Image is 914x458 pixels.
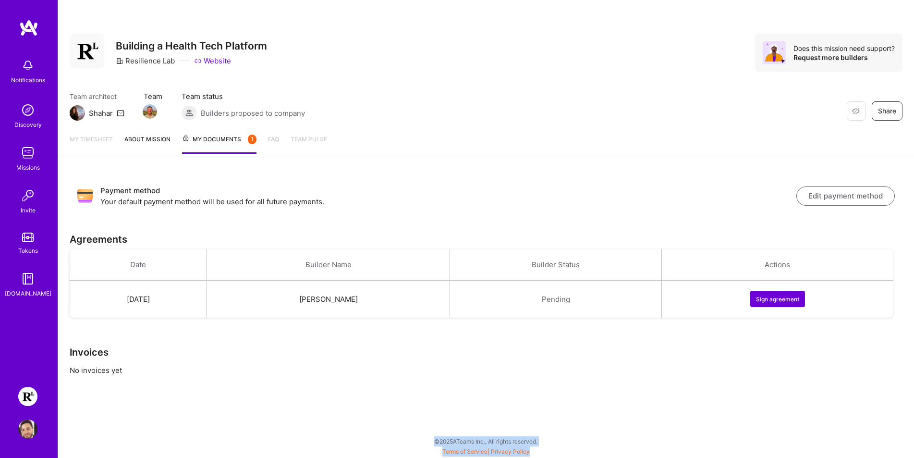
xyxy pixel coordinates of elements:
[207,281,450,318] td: [PERSON_NAME]
[491,448,530,455] a: Privacy Policy
[70,91,124,101] span: Team architect
[750,291,805,307] button: Sign agreement
[194,56,231,66] a: Website
[144,91,162,101] span: Team
[18,387,37,406] img: Resilience Lab: Building a Health Tech Platform
[291,136,327,143] span: Team Pulse
[248,135,256,144] div: 1
[143,104,157,119] img: Team Member Avatar
[796,186,895,206] button: Edit payment method
[201,108,305,118] span: Builders proposed to company
[16,387,40,406] a: Resilience Lab: Building a Health Tech Platform
[70,281,207,318] td: [DATE]
[450,249,662,281] th: Builder Status
[18,269,37,288] img: guide book
[18,143,37,162] img: teamwork
[763,41,786,64] img: Avatar
[100,197,796,207] p: Your default payment method will be used for all future payments.
[662,249,893,281] th: Actions
[70,347,902,358] h3: Invoices
[100,185,796,197] h3: Payment method
[18,100,37,120] img: discovery
[22,233,34,242] img: tokens
[442,448,530,455] span: |
[117,109,124,117] i: icon Mail
[182,134,256,154] a: My Documents1
[182,91,305,101] span: Team status
[116,40,267,52] h3: Building a Health Tech Platform
[21,205,36,215] div: Invite
[116,57,123,65] i: icon CompanyGray
[58,429,914,453] div: © 2025 ATeams Inc., All rights reserved.
[182,105,197,121] img: Builders proposed to company
[70,134,113,154] a: My timesheet
[18,56,37,75] img: bell
[878,106,896,116] span: Share
[5,288,51,298] div: [DOMAIN_NAME]
[18,186,37,205] img: Invite
[793,53,895,62] div: Request more builders
[793,44,895,53] div: Does this mission need support?
[16,420,40,439] a: User Avatar
[144,103,156,120] a: Team Member Avatar
[70,105,85,121] img: Team Architect
[18,246,38,256] div: Tokens
[70,365,902,375] p: No invoices yet
[124,134,171,154] a: About Mission
[19,19,38,37] img: logo
[77,188,93,204] img: Payment method
[182,134,256,145] span: My Documents
[207,249,450,281] th: Builder Name
[16,162,40,173] div: Missions
[116,56,175,66] div: Resilience Lab
[70,234,902,245] h3: Agreements
[852,107,860,115] i: icon EyeClosed
[89,108,113,118] div: Shahar
[18,420,37,439] img: User Avatar
[11,75,45,85] div: Notifications
[268,134,279,154] a: FAQ
[291,134,327,154] a: Team Pulse
[462,294,650,304] div: Pending
[872,101,902,121] button: Share
[442,448,487,455] a: Terms of Service
[14,120,42,130] div: Discovery
[70,34,104,68] img: Company Logo
[70,249,207,281] th: Date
